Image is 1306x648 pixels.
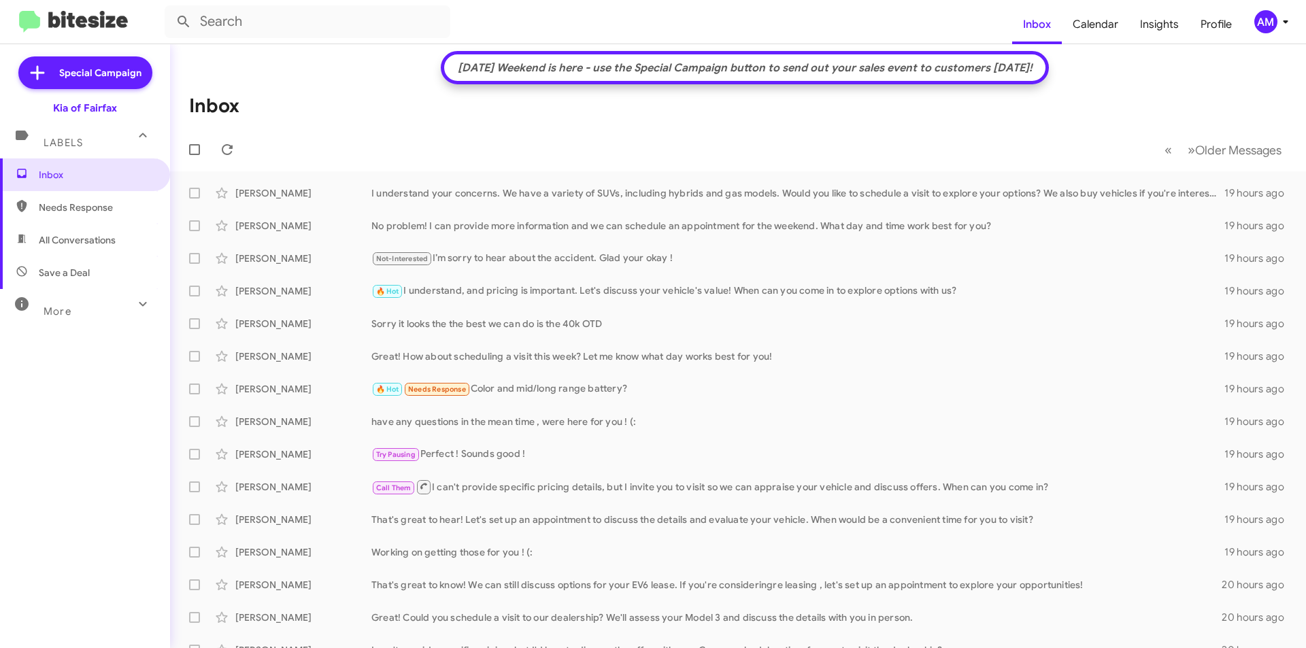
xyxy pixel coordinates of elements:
span: Try Pausing [376,450,416,459]
a: Special Campaign [18,56,152,89]
div: [PERSON_NAME] [235,415,371,428]
div: I understand your concerns. We have a variety of SUVs, including hybrids and gas models. Would yo... [371,186,1224,200]
div: 19 hours ago [1224,284,1295,298]
div: [PERSON_NAME] [235,447,371,461]
button: Next [1179,136,1290,164]
span: 🔥 Hot [376,385,399,394]
a: Profile [1190,5,1243,44]
h1: Inbox [189,95,239,117]
div: [PERSON_NAME] [235,513,371,526]
span: Inbox [39,168,154,182]
div: 19 hours ago [1224,349,1295,363]
div: No problem! I can provide more information and we can schedule an appointment for the weekend. Wh... [371,219,1224,233]
span: Save a Deal [39,266,90,279]
div: 19 hours ago [1224,513,1295,526]
div: [PERSON_NAME] [235,611,371,624]
span: All Conversations [39,233,116,247]
div: Working on getting those for you ! (: [371,545,1224,559]
div: 19 hours ago [1224,480,1295,494]
div: I’m sorry to hear about the accident. Glad your okay ! [371,251,1224,267]
span: Older Messages [1195,143,1282,158]
div: 19 hours ago [1224,252,1295,265]
a: Insights [1129,5,1190,44]
div: 19 hours ago [1224,186,1295,200]
div: 19 hours ago [1224,219,1295,233]
a: Calendar [1062,5,1129,44]
nav: Page navigation example [1157,136,1290,164]
div: [PERSON_NAME] [235,284,371,298]
span: » [1188,141,1195,158]
div: Great! Could you schedule a visit to our dealership? We'll assess your Model 3 and discuss the de... [371,611,1222,624]
div: [PERSON_NAME] [235,578,371,592]
div: [PERSON_NAME] [235,545,371,559]
div: [PERSON_NAME] [235,317,371,330]
div: 19 hours ago [1224,447,1295,461]
div: 20 hours ago [1222,578,1295,592]
div: 19 hours ago [1224,317,1295,330]
span: 🔥 Hot [376,287,399,296]
div: [PERSON_NAME] [235,382,371,396]
div: Kia of Fairfax [53,101,117,115]
span: Call Them [376,483,412,492]
div: have any questions in the mean time , were here for you ! (: [371,415,1224,428]
button: Previous [1156,136,1180,164]
div: [PERSON_NAME] [235,186,371,200]
div: Color and mid/long range battery? [371,381,1224,397]
button: AM [1243,10,1291,33]
span: Labels [44,137,83,149]
div: That's great to know! We can still discuss options for your EV6 lease. If you're consideringre le... [371,578,1222,592]
span: « [1165,141,1172,158]
div: [PERSON_NAME] [235,349,371,363]
div: I understand, and pricing is important. Let's discuss your vehicle's value! When can you come in ... [371,284,1224,299]
span: Special Campaign [59,66,141,80]
a: Inbox [1012,5,1062,44]
span: Not-Interested [376,254,429,263]
div: Sorry it looks the the best we can do is the 40k OTD [371,317,1224,330]
div: [PERSON_NAME] [235,252,371,265]
div: [PERSON_NAME] [235,480,371,494]
input: Search [165,5,450,38]
div: Perfect ! Sounds good ! [371,447,1224,462]
div: That's great to hear! Let's set up an appointment to discuss the details and evaluate your vehicl... [371,513,1224,526]
div: 19 hours ago [1224,415,1295,428]
div: [PERSON_NAME] [235,219,371,233]
div: [DATE] Weekend is here - use the Special Campaign button to send out your sales event to customer... [451,61,1039,75]
div: AM [1254,10,1277,33]
span: Needs Response [39,201,154,214]
span: Needs Response [408,385,466,394]
div: I can't provide specific pricing details, but I invite you to visit so we can appraise your vehic... [371,479,1224,496]
div: 19 hours ago [1224,382,1295,396]
div: 20 hours ago [1222,611,1295,624]
div: Great! How about scheduling a visit this week? Let me know what day works best for you! [371,349,1224,363]
span: More [44,305,71,318]
div: 19 hours ago [1224,545,1295,559]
